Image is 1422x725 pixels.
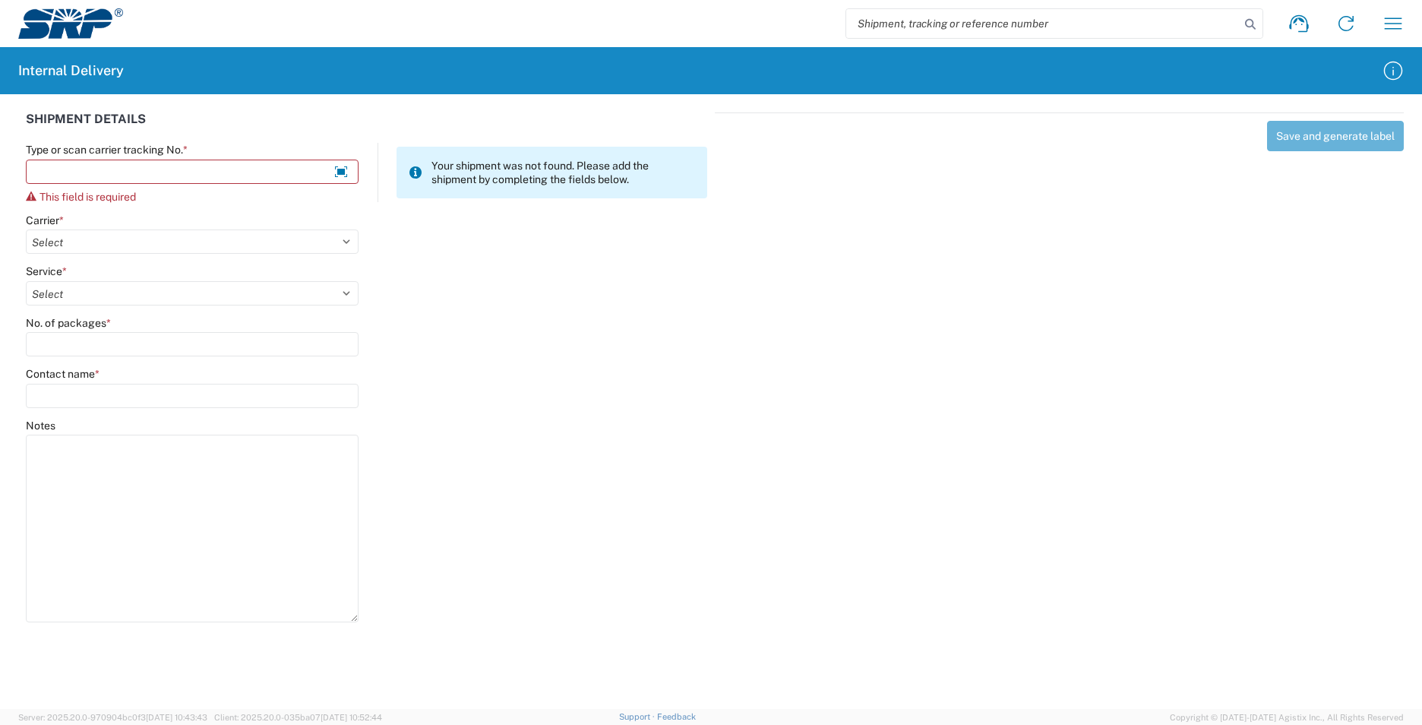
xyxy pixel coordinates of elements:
span: Client: 2025.20.0-035ba07 [214,713,382,722]
label: Type or scan carrier tracking No. [26,143,188,157]
span: [DATE] 10:52:44 [321,713,382,722]
label: Service [26,264,67,278]
span: [DATE] 10:43:43 [146,713,207,722]
label: No. of packages [26,316,111,330]
label: Carrier [26,214,64,227]
a: Support [619,712,657,721]
img: srp [18,8,123,39]
label: Notes [26,419,55,432]
input: Shipment, tracking or reference number [846,9,1240,38]
label: Contact name [26,367,100,381]
span: Copyright © [DATE]-[DATE] Agistix Inc., All Rights Reserved [1170,711,1404,724]
h2: Internal Delivery [18,62,124,80]
div: SHIPMENT DETAILS [26,112,707,143]
span: Server: 2025.20.0-970904bc0f3 [18,713,207,722]
a: Feedback [657,712,696,721]
span: This field is required [39,191,136,203]
span: Your shipment was not found. Please add the shipment by completing the fields below. [431,159,695,186]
